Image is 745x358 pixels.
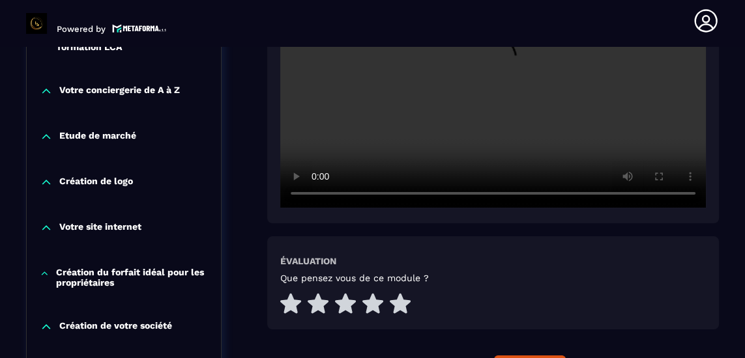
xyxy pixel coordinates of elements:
[59,130,136,143] p: Etude de marché
[26,13,47,34] img: logo-branding
[280,256,336,266] h6: Évaluation
[56,267,208,288] p: Création du forfait idéal pour les propriétaires
[112,23,167,34] img: logo
[59,221,141,234] p: Votre site internet
[59,176,133,189] p: Création de logo
[59,85,180,98] p: Votre conciergerie de A à Z
[280,273,429,283] h5: Que pensez vous de ce module ?
[59,320,172,333] p: Création de votre société
[57,24,106,34] p: Powered by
